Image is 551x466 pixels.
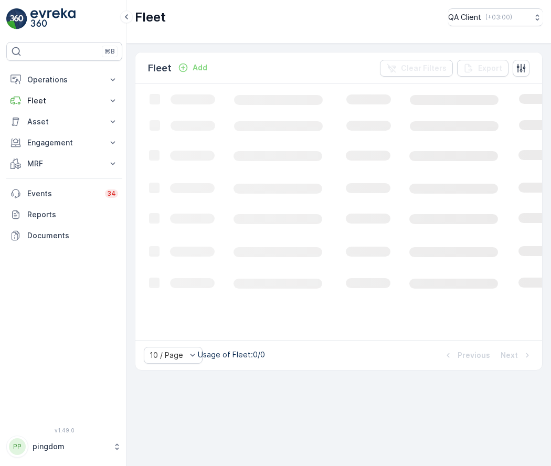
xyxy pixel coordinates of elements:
[6,183,122,204] a: Events34
[6,111,122,132] button: Asset
[174,61,211,74] button: Add
[6,427,122,433] span: v 1.49.0
[27,96,101,106] p: Fleet
[27,158,101,169] p: MRF
[457,60,508,77] button: Export
[485,13,512,22] p: ( +03:00 )
[6,8,27,29] img: logo
[401,63,447,73] p: Clear Filters
[448,8,543,26] button: QA Client(+03:00)
[30,8,76,29] img: logo_light-DOdMpM7g.png
[135,9,166,26] p: Fleet
[6,132,122,153] button: Engagement
[6,436,122,458] button: PPpingdom
[448,12,481,23] p: QA Client
[198,349,265,360] p: Usage of Fleet : 0/0
[27,230,118,241] p: Documents
[501,350,518,361] p: Next
[478,63,502,73] p: Export
[6,204,122,225] a: Reports
[6,69,122,90] button: Operations
[193,62,207,73] p: Add
[500,349,534,362] button: Next
[27,116,101,127] p: Asset
[27,75,101,85] p: Operations
[107,189,116,198] p: 34
[27,137,101,148] p: Engagement
[380,60,453,77] button: Clear Filters
[148,61,172,76] p: Fleet
[6,90,122,111] button: Fleet
[104,47,115,56] p: ⌘B
[458,350,490,361] p: Previous
[6,153,122,174] button: MRF
[27,188,99,199] p: Events
[33,441,108,452] p: pingdom
[6,225,122,246] a: Documents
[9,438,26,455] div: PP
[442,349,491,362] button: Previous
[27,209,118,220] p: Reports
